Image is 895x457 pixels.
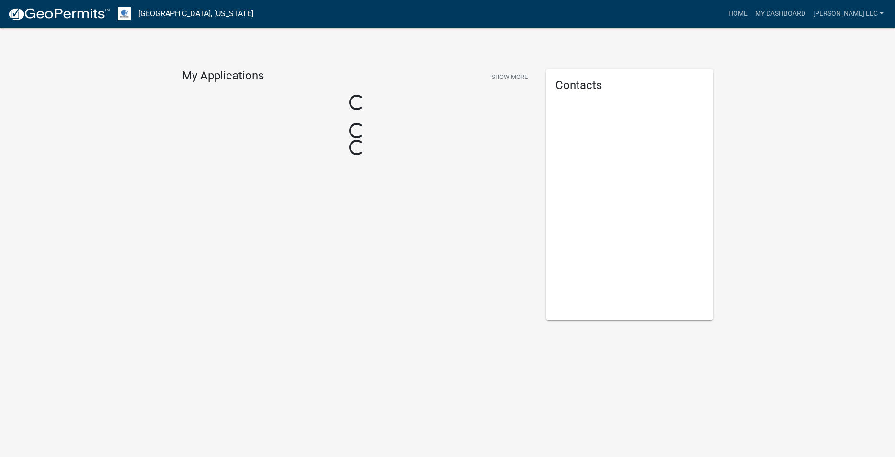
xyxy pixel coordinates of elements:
[487,69,532,85] button: Show More
[809,5,887,23] a: [PERSON_NAME] LLC
[138,6,253,22] a: [GEOGRAPHIC_DATA], [US_STATE]
[182,69,264,83] h4: My Applications
[725,5,751,23] a: Home
[118,7,131,20] img: Otter Tail County, Minnesota
[555,78,704,92] h5: Contacts
[751,5,809,23] a: My Dashboard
